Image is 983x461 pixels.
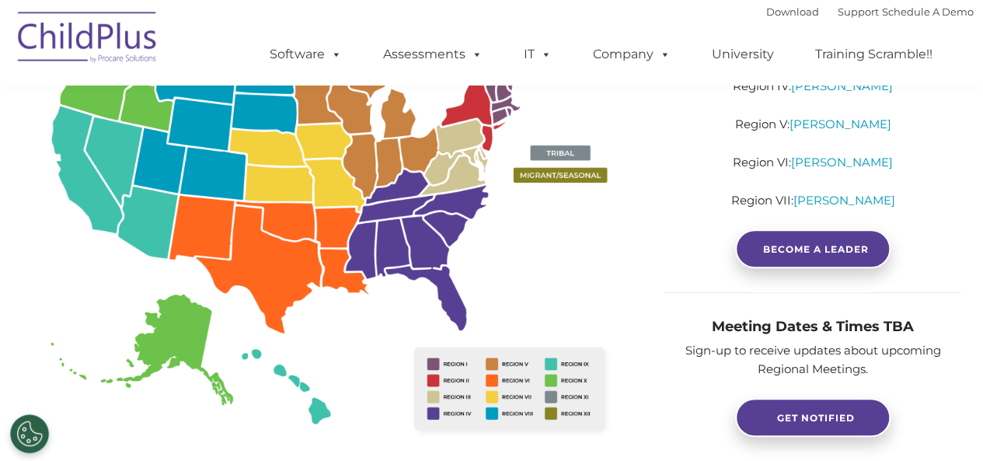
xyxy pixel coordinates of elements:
p: Region V: [664,115,961,134]
a: [PERSON_NAME] [791,79,893,93]
p: Region VII: [664,191,961,210]
font: | [766,5,974,18]
a: [PERSON_NAME] [789,117,891,131]
span: BECOME A LEADER [763,243,869,255]
button: Cookies Settings [10,414,49,453]
a: Software [254,39,357,70]
a: Company [577,39,686,70]
a: Support [838,5,879,18]
a: [PERSON_NAME] [793,193,894,208]
a: Training Scramble!! [800,39,948,70]
p: Region IV: [664,77,961,96]
img: ChildPlus by Procare Solutions [10,1,166,79]
a: Download [766,5,819,18]
p: Region VI: [664,153,961,172]
p: Sign-up to receive updates about upcoming Regional Meetings. [664,341,961,379]
a: Assessments [368,39,498,70]
a: GET NOTIFIED [735,398,891,437]
a: [PERSON_NAME] [791,155,893,169]
h4: Meeting Dates & Times TBA [664,316,961,337]
span: GET NOTIFIED [777,412,855,424]
a: IT [508,39,567,70]
a: University [696,39,790,70]
a: Schedule A Demo [882,5,974,18]
a: BECOME A LEADER [735,229,891,268]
